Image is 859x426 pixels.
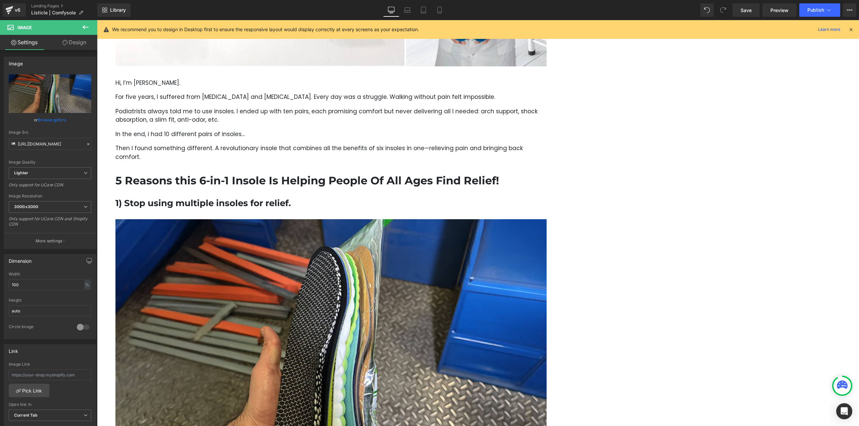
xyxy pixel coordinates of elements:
[50,35,99,50] a: Design
[38,114,66,126] a: Browse gallery
[97,3,131,17] a: New Library
[18,87,450,104] p: Podiatrists always told me to use insoles. I ended up with ten pairs, each promising comfort but ...
[432,3,448,17] a: Mobile
[9,384,49,397] a: Pick Link
[36,238,62,244] p: More settings
[18,110,450,119] p: In the end, i had 10 different pairs of insoles…
[700,3,714,17] button: Undo
[815,25,843,34] a: Learn more
[31,10,76,15] span: Listicle | Comfysole
[836,403,852,419] div: Open Intercom Messenger
[18,178,450,189] h1: 1) Stop using multiple insoles for relief.
[9,402,91,407] div: Open link In
[84,280,90,289] div: %
[112,26,419,33] p: We recommend you to design in Desktop first to ensure the responsive layout would display correct...
[9,57,23,66] div: Image
[18,124,450,141] p: Then I found something different. A revolutionary insole that combines all the benefits of six in...
[9,194,91,198] div: Image Resolution
[9,298,91,303] div: Height
[770,7,789,14] span: Preview
[9,345,18,354] div: Link
[716,3,730,17] button: Redo
[741,7,752,14] span: Save
[799,3,840,17] button: Publish
[9,160,91,165] div: Image Quality
[9,279,91,290] input: auto
[843,3,856,17] button: More
[9,130,91,135] div: Image Src
[9,362,91,367] div: Image Link
[13,6,22,14] div: v6
[18,154,450,168] h1: 5 Reasons this 6-in-1 Insole Is Helping People Of All Ages Find Relief!
[14,413,38,418] b: Current Tab
[14,204,38,209] b: 3000x3000
[9,216,91,231] div: Only support for UCare CDN and Shopify CDN
[14,170,28,175] b: Lighter
[18,73,450,81] p: For five years, I suffered from [MEDICAL_DATA] and [MEDICAL_DATA]. Every day was a struggle. Walk...
[17,25,32,30] span: Image
[9,305,91,316] input: auto
[415,3,432,17] a: Tablet
[9,324,70,331] div: Circle Image
[383,3,399,17] a: Desktop
[18,59,450,67] p: Hi, I’m [PERSON_NAME].
[9,369,91,380] input: https://your-shop.myshopify.com
[807,7,824,13] span: Publish
[9,254,32,264] div: Dimension
[4,233,96,249] button: More settings
[9,182,91,192] div: Only support for UCare CDN
[3,3,26,17] a: v6
[9,116,91,123] div: or
[31,3,97,9] a: Landing Pages
[9,272,91,277] div: Width
[399,3,415,17] a: Laptop
[110,7,126,13] span: Library
[762,3,797,17] a: Preview
[9,138,91,150] input: Link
